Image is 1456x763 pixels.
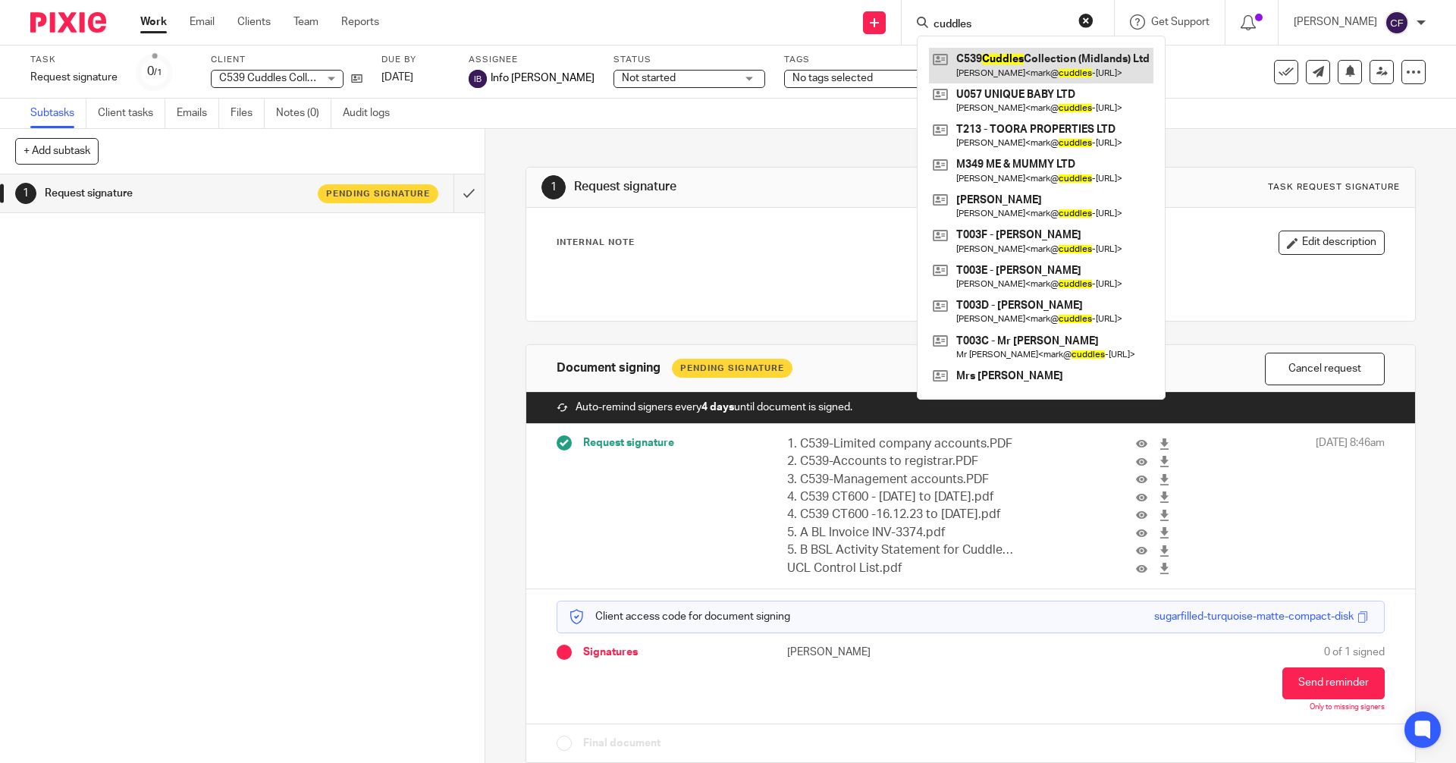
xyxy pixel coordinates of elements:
span: Request signature [583,435,674,451]
label: Task [30,54,118,66]
p: 2. C539-Accounts to registrar.PDF [787,453,1016,470]
p: [PERSON_NAME] [787,645,971,660]
p: 5. B BSL Activity Statement for Cuddles Collection (Midlands) Ltd.pdf [787,542,1016,559]
a: Subtasks [30,99,86,128]
p: 4. C539 CT600 - [DATE] to [DATE].pdf [787,488,1016,506]
small: /1 [154,68,162,77]
a: Notes (0) [276,99,331,128]
button: Send reminder [1282,667,1385,699]
label: Tags [784,54,936,66]
img: svg%3E [469,70,487,88]
button: + Add subtask [15,138,99,164]
p: Client access code for document signing [569,609,790,624]
label: Client [211,54,362,66]
a: Emails [177,99,219,128]
button: Cancel request [1265,353,1385,385]
span: Signatures [583,645,638,660]
div: 1 [541,175,566,199]
label: Status [613,54,765,66]
p: 5. A BL Invoice INV-3374.pdf [787,524,1016,542]
div: Pending Signature [672,359,792,378]
a: Files [231,99,265,128]
button: Clear [1078,13,1094,28]
label: Due by [381,54,450,66]
p: [PERSON_NAME] [1294,14,1377,30]
span: Get Support [1151,17,1210,27]
p: 1. C539-Limited company accounts.PDF [787,435,1016,453]
a: Work [140,14,167,30]
p: UCL Control List.pdf [787,560,1016,577]
h1: Request signature [45,182,307,205]
div: Request signature [30,70,118,85]
span: C539 Cuddles Collection (Midlands) Ltd [219,73,406,83]
span: 0 of 1 signed [1324,645,1385,660]
p: Only to missing signers [1310,703,1385,712]
div: 0 [147,63,162,80]
img: svg%3E [1385,11,1409,35]
label: Assignee [469,54,595,66]
strong: 4 days [701,402,734,413]
span: Not started [622,73,676,83]
div: sugarfilled-turquoise-matte-compact-disk [1154,609,1354,624]
span: No tags selected [792,73,873,83]
a: Email [190,14,215,30]
img: Pixie [30,12,106,33]
span: Auto-remind signers every until document is signed. [576,400,852,415]
h1: Document signing [557,360,661,376]
p: 4. C539 CT600 -16.12.23 to [DATE].pdf [787,506,1016,523]
a: Team [293,14,318,30]
div: Task request signature [1268,181,1400,193]
div: 1 [15,183,36,204]
p: Internal Note [557,237,635,249]
a: Client tasks [98,99,165,128]
span: Pending signature [326,187,430,200]
h1: Request signature [574,179,1003,195]
a: Reports [341,14,379,30]
span: [DATE] [381,72,413,83]
span: [DATE] 8:46am [1316,435,1385,578]
span: Final document [583,736,661,751]
button: Edit description [1279,231,1385,255]
input: Search [932,18,1068,32]
p: 3. C539-Management accounts.PDF [787,471,1016,488]
a: Clients [237,14,271,30]
span: Info [PERSON_NAME] [491,71,595,86]
a: Audit logs [343,99,401,128]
